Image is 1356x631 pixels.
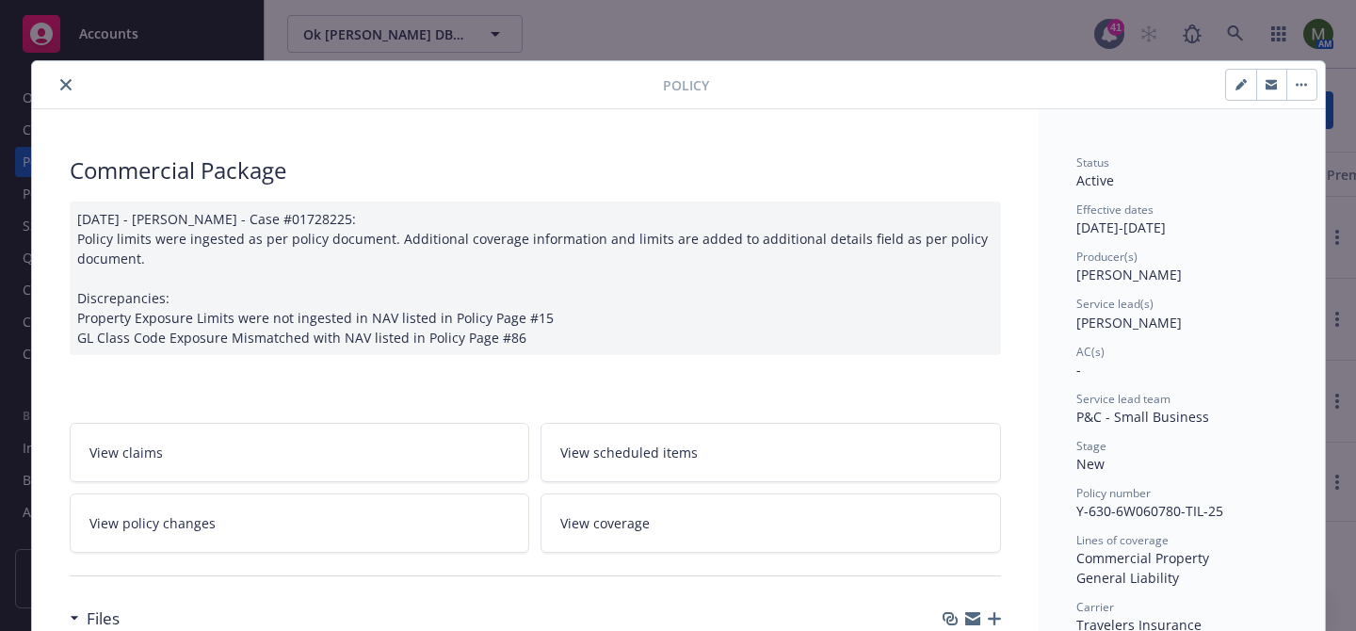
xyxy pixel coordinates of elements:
span: Service lead team [1076,391,1170,407]
span: Status [1076,154,1109,170]
span: - [1076,361,1081,379]
div: [DATE] - [DATE] [1076,202,1287,237]
span: Policy number [1076,485,1151,501]
span: AC(s) [1076,344,1105,360]
span: Carrier [1076,599,1114,615]
span: Producer(s) [1076,249,1138,265]
span: View policy changes [89,513,216,533]
div: General Liability [1076,568,1287,588]
a: View coverage [541,493,1001,553]
span: [PERSON_NAME] [1076,314,1182,332]
span: Stage [1076,438,1106,454]
span: Lines of coverage [1076,532,1169,548]
span: Service lead(s) [1076,296,1154,312]
button: close [55,73,77,96]
div: Commercial Package [70,154,1001,186]
span: View coverage [560,513,650,533]
div: [DATE] - [PERSON_NAME] - Case #01728225: Policy limits were ingested as per policy document. Addi... [70,202,1001,355]
a: View policy changes [70,493,530,553]
h3: Files [87,607,120,631]
span: Active [1076,171,1114,189]
span: P&C - Small Business [1076,408,1209,426]
span: Policy [663,75,709,95]
span: [PERSON_NAME] [1076,266,1182,283]
span: View claims [89,443,163,462]
span: New [1076,455,1105,473]
span: Effective dates [1076,202,1154,218]
span: Y-630-6W060780-TIL-25 [1076,502,1223,520]
span: View scheduled items [560,443,698,462]
div: Files [70,607,120,631]
a: View scheduled items [541,423,1001,482]
div: Commercial Property [1076,548,1287,568]
a: View claims [70,423,530,482]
